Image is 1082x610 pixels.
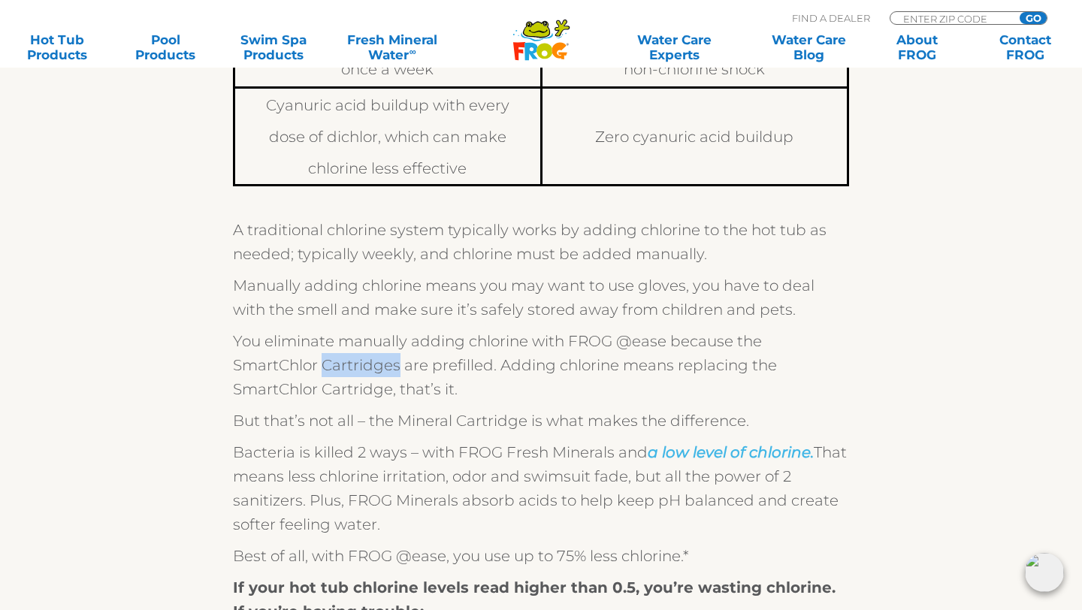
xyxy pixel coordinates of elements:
[541,88,848,186] td: Zero cyanuric acid buildup
[235,156,540,180] p: chlorine less effective
[231,32,316,62] a: Swim SpaProducts
[233,409,849,433] p: But that’s not all – the Mineral Cartridge is what makes the difference.
[234,88,542,186] td: Cyanuric acid buildup with every
[648,443,814,461] em: a low level of chlorine.
[1025,553,1064,592] img: openIcon
[875,32,959,62] a: AboutFROG
[233,329,849,401] p: You eliminate manually adding chlorine with FROG @ease because the SmartChlor Cartridges are pref...
[983,32,1067,62] a: ContactFROG
[235,125,540,149] p: dose of dichlor, which can make
[409,46,416,57] sup: ∞
[543,57,848,81] p: non-chlorine shock
[902,12,1003,25] input: Zip Code Form
[233,544,849,568] p: Best of all, with FROG @ease, you use up to 75% less chlorine.*
[235,57,540,81] p: once a week
[233,218,849,266] p: A traditional chlorine system typically works by adding chlorine to the hot tub as needed; typica...
[1020,12,1047,24] input: GO
[233,440,849,536] p: Bacteria is killed 2 ways – with FROG Fresh Minerals and That means less chlorine irritation, odo...
[123,32,207,62] a: PoolProducts
[792,11,870,25] p: Find A Dealer
[233,273,849,322] p: Manually adding chlorine means you may want to use gloves, you have to deal with the smell and ma...
[15,32,99,62] a: Hot TubProducts
[340,32,445,62] a: Fresh MineralWater∞
[606,32,742,62] a: Water CareExperts
[766,32,851,62] a: Water CareBlog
